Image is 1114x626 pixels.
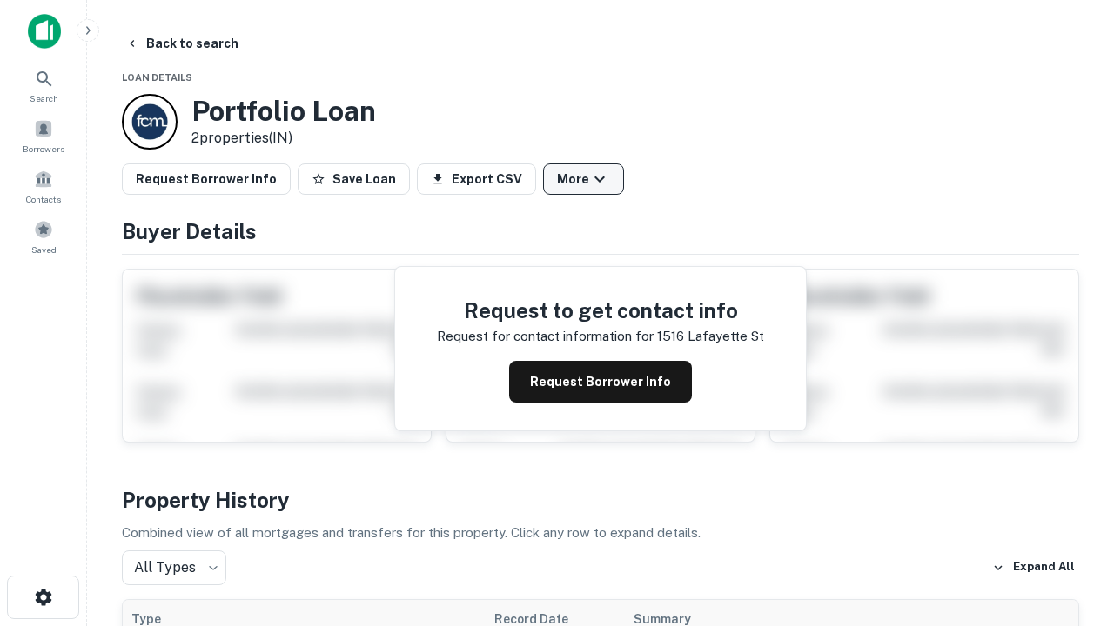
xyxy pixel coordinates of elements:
img: capitalize-icon.png [28,14,61,49]
button: Save Loan [298,163,410,195]
span: Loan Details [122,72,192,83]
div: All Types [122,550,226,585]
h3: Portfolio Loan [191,95,376,128]
span: Saved [31,243,57,256]
h4: Buyer Details [122,216,1079,247]
h4: Request to get contact info [437,295,764,326]
p: 1516 lafayette st [657,326,764,347]
button: More [543,163,624,195]
button: Expand All [988,555,1079,581]
button: Export CSV [417,163,536,195]
p: Combined view of all mortgages and transfers for this property. Click any row to expand details. [122,523,1079,543]
a: Search [5,62,82,109]
button: Request Borrower Info [122,163,291,195]
a: Borrowers [5,112,82,159]
h4: Property History [122,484,1079,516]
p: 2 properties (IN) [191,128,376,149]
p: Request for contact information for [437,326,654,347]
span: Borrowers [23,142,64,156]
button: Back to search [118,28,245,59]
span: Contacts [26,192,61,206]
a: Contacts [5,163,82,210]
button: Request Borrower Info [509,361,692,403]
a: Saved [5,213,82,260]
span: Search [30,91,58,105]
iframe: Chat Widget [1027,431,1114,515]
